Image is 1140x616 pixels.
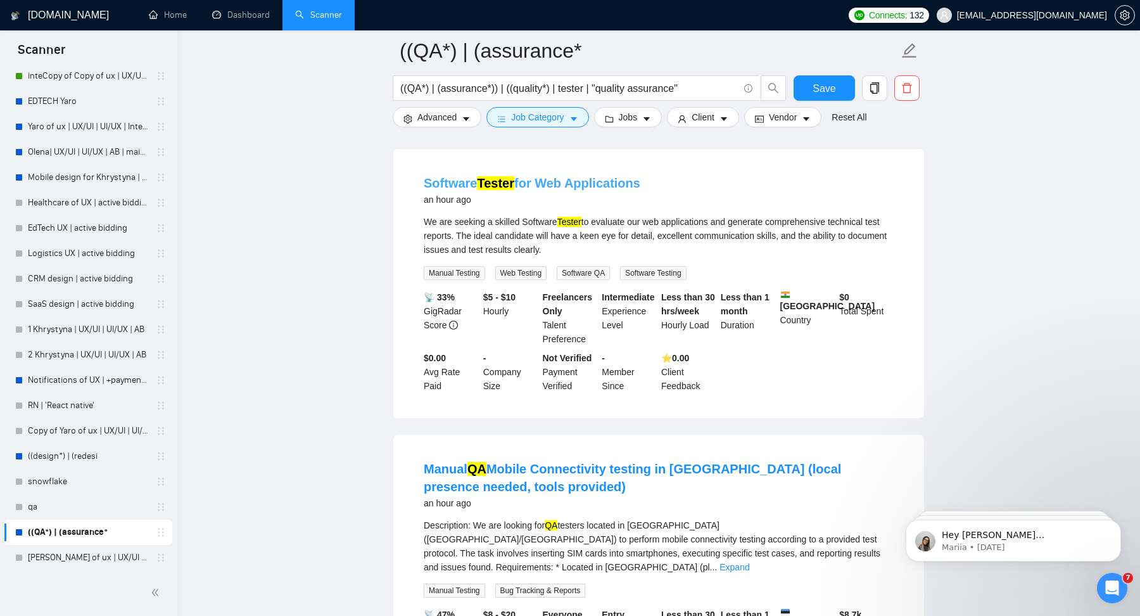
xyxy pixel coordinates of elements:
[678,114,687,124] span: user
[761,82,785,94] span: search
[421,290,481,346] div: GigRadar Score
[467,462,486,476] mark: QA
[839,292,849,302] b: $ 0
[710,562,718,572] span: ...
[156,451,166,461] span: holder
[659,290,718,346] div: Hourly Load
[151,586,163,599] span: double-left
[594,107,662,127] button: folderJobscaret-down
[28,266,148,292] a: CRM design | active bidding
[761,75,786,101] button: search
[837,290,896,346] div: Total Spent
[659,351,718,393] div: Client Feedback
[781,290,790,299] img: 🇮🇳
[661,292,715,316] b: Less than 30 hrs/week
[1115,10,1135,20] a: setting
[28,63,148,89] a: inteCopy of Copy of ux | UX/UI | UI/UX | AB | main template
[403,114,412,124] span: setting
[832,110,866,124] a: Reset All
[778,290,837,346] div: Country
[28,545,148,570] a: [PERSON_NAME] of ux | UX/UI | UI/UX | AB | main template
[424,266,485,280] span: Manual Testing
[940,11,949,20] span: user
[887,493,1140,582] iframe: Intercom notifications message
[28,114,148,139] a: Yaro of ux | UX/UI | UI/UX | Intermediate
[424,176,640,190] a: SoftwareTesterfor Web Applications
[28,139,148,165] a: Olena| UX/UI | UI/UX | AB | main template
[769,110,797,124] span: Vendor
[895,82,919,94] span: delete
[55,49,218,60] p: Message from Mariia, sent 2w ago
[462,114,471,124] span: caret-down
[901,42,918,59] span: edit
[869,8,907,22] span: Connects:
[8,41,75,67] span: Scanner
[156,248,166,259] span: holder
[569,114,578,124] span: caret-down
[599,351,659,393] div: Member Since
[599,290,659,346] div: Experience Level
[449,321,458,330] span: info-circle
[28,165,148,190] a: Mobile design for Khrystyna | AB
[744,107,821,127] button: idcardVendorcaret-down
[667,107,739,127] button: userClientcaret-down
[862,75,887,101] button: copy
[28,469,148,494] a: snowflake
[481,351,540,393] div: Company Size
[11,6,20,26] img: logo
[28,89,148,114] a: EDTECH Yaro
[156,426,166,436] span: holder
[28,215,148,241] a: EdTech UX | active bidding
[417,110,457,124] span: Advanced
[156,96,166,106] span: holder
[813,80,835,96] span: Save
[156,198,166,208] span: holder
[619,110,638,124] span: Jobs
[605,114,614,124] span: folder
[295,10,342,20] a: searchScanner
[28,190,148,215] a: Healthcare of UX | active bidding
[28,393,148,418] a: RN | 'React native'
[28,317,148,342] a: 1 Khrystyna | UX/UI | UI/UX | AB
[909,8,923,22] span: 132
[1115,5,1135,25] button: setting
[557,266,610,280] span: Software QA
[156,527,166,537] span: holder
[780,290,875,311] b: [GEOGRAPHIC_DATA]
[156,274,166,284] span: holder
[156,350,166,360] span: holder
[543,353,592,363] b: Not Verified
[156,401,166,411] span: holder
[28,342,148,368] a: 2 Khrystyna | UX/UI | UI/UX | AB
[424,518,894,574] div: Description: We are looking for testers located in [GEOGRAPHIC_DATA] ([GEOGRAPHIC_DATA]/[GEOGRAPH...
[894,75,920,101] button: delete
[794,75,855,101] button: Save
[424,292,455,302] b: 📡 33%
[692,110,714,124] span: Client
[28,494,148,520] a: qa
[1123,573,1133,583] span: 7
[156,324,166,335] span: holder
[156,375,166,385] span: holder
[28,368,148,393] a: Notifications of UX | +payment unverified | AN
[424,353,446,363] b: $0.00
[719,114,728,124] span: caret-down
[495,584,586,598] span: Bug Tracking & Reports
[481,290,540,346] div: Hourly
[483,353,486,363] b: -
[424,462,841,494] a: ManualQAMobile Connectivity testing in [GEOGRAPHIC_DATA] (local presence needed, tools provided)
[421,351,481,393] div: Avg Rate Paid
[486,107,588,127] button: barsJob Categorycaret-down
[393,107,481,127] button: settingAdvancedcaret-down
[156,553,166,563] span: holder
[28,444,148,469] a: ((design*) | (redesi
[540,290,600,346] div: Talent Preference
[755,114,764,124] span: idcard
[540,351,600,393] div: Payment Verified
[400,80,738,96] input: Search Freelance Jobs...
[424,192,640,207] div: an hour ago
[424,496,894,511] div: an hour ago
[483,292,516,302] b: $5 - $10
